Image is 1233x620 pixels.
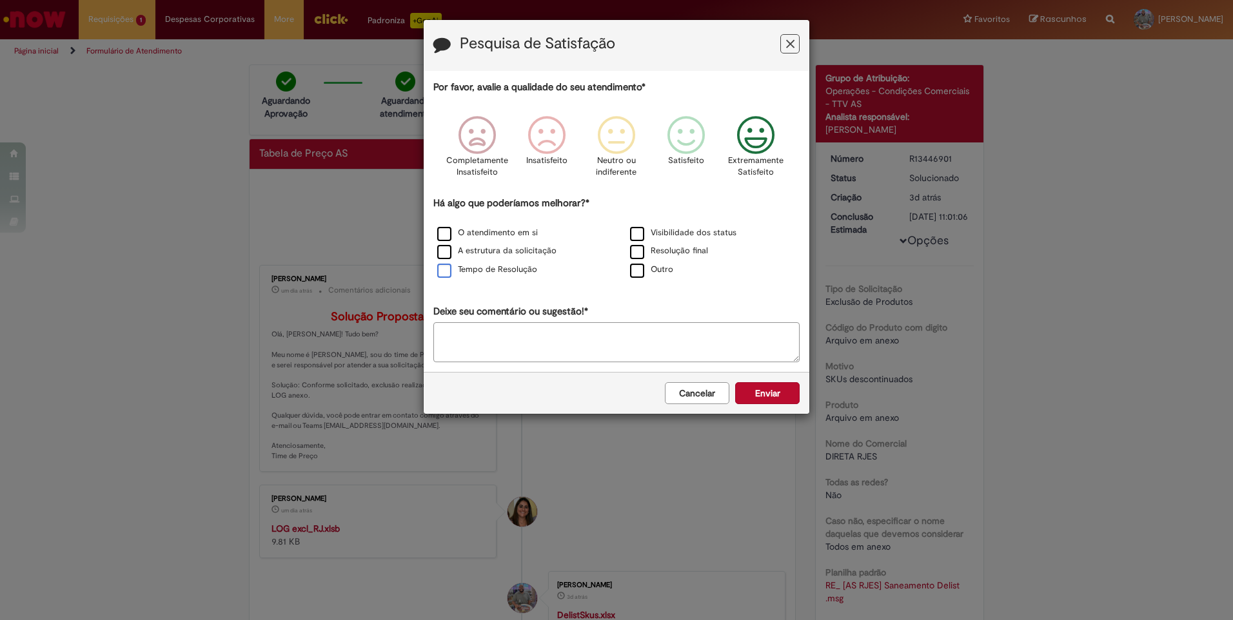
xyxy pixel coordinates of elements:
[630,227,736,239] label: Visibilidade dos status
[444,106,509,195] div: Completamente Insatisfeito
[668,155,704,167] p: Satisfeito
[630,264,673,276] label: Outro
[437,245,557,257] label: A estrutura da solicitação
[630,245,708,257] label: Resolução final
[665,382,729,404] button: Cancelar
[526,155,567,167] p: Insatisfeito
[437,227,538,239] label: O atendimento em si
[446,155,508,179] p: Completamente Insatisfeito
[728,155,784,179] p: Extremamente Satisfeito
[437,264,537,276] label: Tempo de Resolução
[653,106,719,195] div: Satisfeito
[433,197,800,280] div: Há algo que poderíamos melhorar?*
[433,305,588,318] label: Deixe seu comentário ou sugestão!*
[433,81,646,94] label: Por favor, avalie a qualidade do seu atendimento*
[723,106,789,195] div: Extremamente Satisfeito
[514,106,580,195] div: Insatisfeito
[593,155,640,179] p: Neutro ou indiferente
[460,35,615,52] label: Pesquisa de Satisfação
[584,106,649,195] div: Neutro ou indiferente
[735,382,800,404] button: Enviar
